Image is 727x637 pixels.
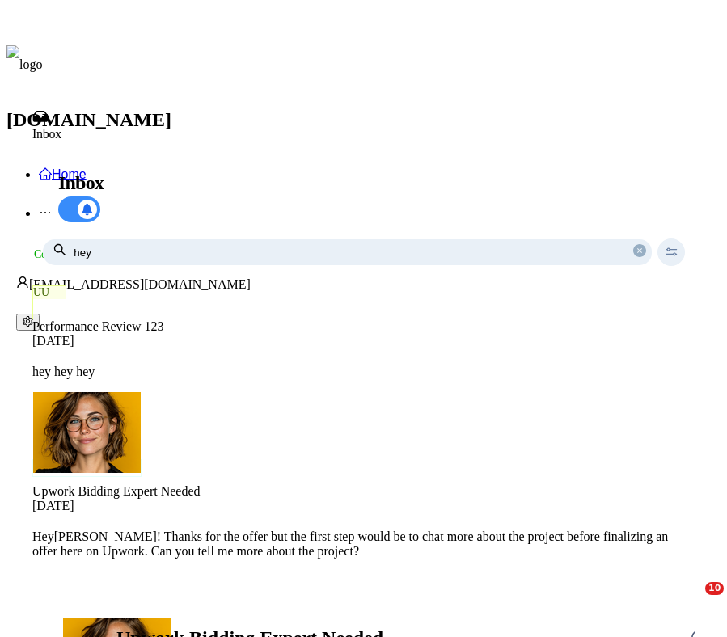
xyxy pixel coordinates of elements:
[32,319,695,334] div: Performance Review 123
[32,484,695,499] div: Upwork Bidding Expert Needed
[32,365,51,378] span: hey
[32,529,54,543] span: Hey
[6,100,721,139] h1: [DOMAIN_NAME]
[54,365,73,378] span: hey
[76,365,95,378] span: hey
[32,529,695,559] p: [PERSON_NAME]! Thanks for the offer but the first step would be to chat more about the project be...
[23,316,33,327] span: setting
[33,286,66,299] div: UU
[58,170,669,197] h1: Inbox
[43,234,652,271] input: Search...
[32,127,61,141] span: Inbox
[672,582,711,621] iframe: Intercom live chat
[633,244,645,260] span: close-circle
[16,276,29,289] span: user
[16,248,29,261] img: upwork-logo.png
[32,334,695,348] div: [DATE]
[32,499,695,513] div: [DATE]
[16,314,40,328] a: setting
[16,314,40,331] button: setting
[6,45,42,84] img: logo
[33,392,141,473] img: Irene Buht
[705,582,724,595] span: 10
[53,243,66,261] span: search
